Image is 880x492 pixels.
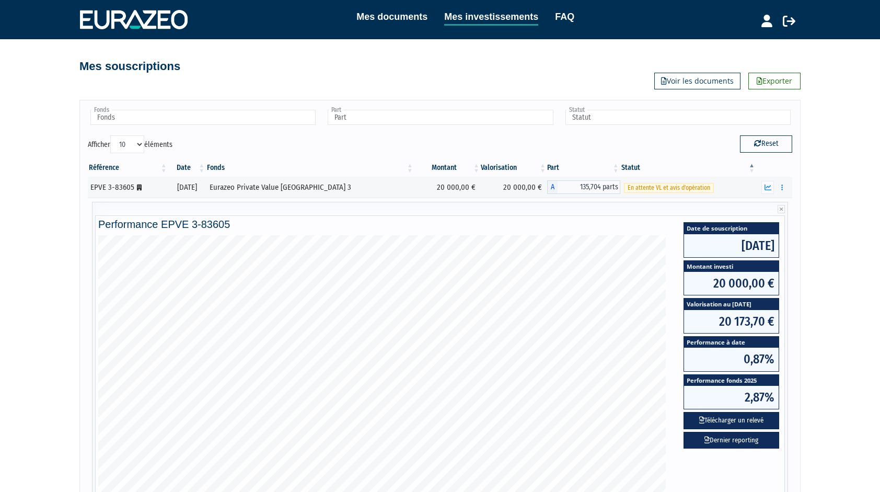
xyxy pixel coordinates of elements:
[481,177,547,198] td: 20 000,00 €
[98,219,782,230] h4: Performance EPVE 3-83605
[356,9,427,24] a: Mes documents
[172,182,203,193] div: [DATE]
[684,234,779,257] span: [DATE]
[110,135,144,153] select: Afficheréléments
[88,135,172,153] label: Afficher éléments
[740,135,792,152] button: Reset
[684,386,779,409] span: 2,87%
[558,180,620,194] span: 135,704 parts
[684,348,779,371] span: 0,87%
[547,159,620,177] th: Part: activer pour trier la colonne par ordre croissant
[684,432,779,449] a: Dernier reporting
[684,223,779,234] span: Date de souscription
[684,272,779,295] span: 20 000,00 €
[414,177,481,198] td: 20 000,00 €
[79,60,180,73] h4: Mes souscriptions
[168,159,206,177] th: Date: activer pour trier la colonne par ordre croissant
[137,185,142,191] i: [Français] Personne morale
[210,182,410,193] div: Eurazeo Private Value [GEOGRAPHIC_DATA] 3
[547,180,620,194] div: A - Eurazeo Private Value Europe 3
[684,412,779,429] button: Télécharger un relevé
[624,183,714,193] span: En attente VL et avis d'opération
[555,9,574,24] a: FAQ
[444,9,538,26] a: Mes investissements
[684,261,779,272] span: Montant investi
[684,299,779,310] span: Valorisation au [DATE]
[684,375,779,386] span: Performance fonds 2025
[80,10,188,29] img: 1732889491-logotype_eurazeo_blanc_rvb.png
[206,159,414,177] th: Fonds: activer pour trier la colonne par ordre croissant
[90,182,165,193] div: EPVE 3-83605
[684,337,779,348] span: Performance à date
[88,159,168,177] th: Référence : activer pour trier la colonne par ordre croissant
[654,73,740,89] a: Voir les documents
[547,180,558,194] span: A
[748,73,801,89] a: Exporter
[481,159,547,177] th: Valorisation: activer pour trier la colonne par ordre croissant
[620,159,756,177] th: Statut : activer pour trier la colonne par ordre d&eacute;croissant
[684,310,779,333] span: 20 173,70 €
[414,159,481,177] th: Montant: activer pour trier la colonne par ordre croissant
